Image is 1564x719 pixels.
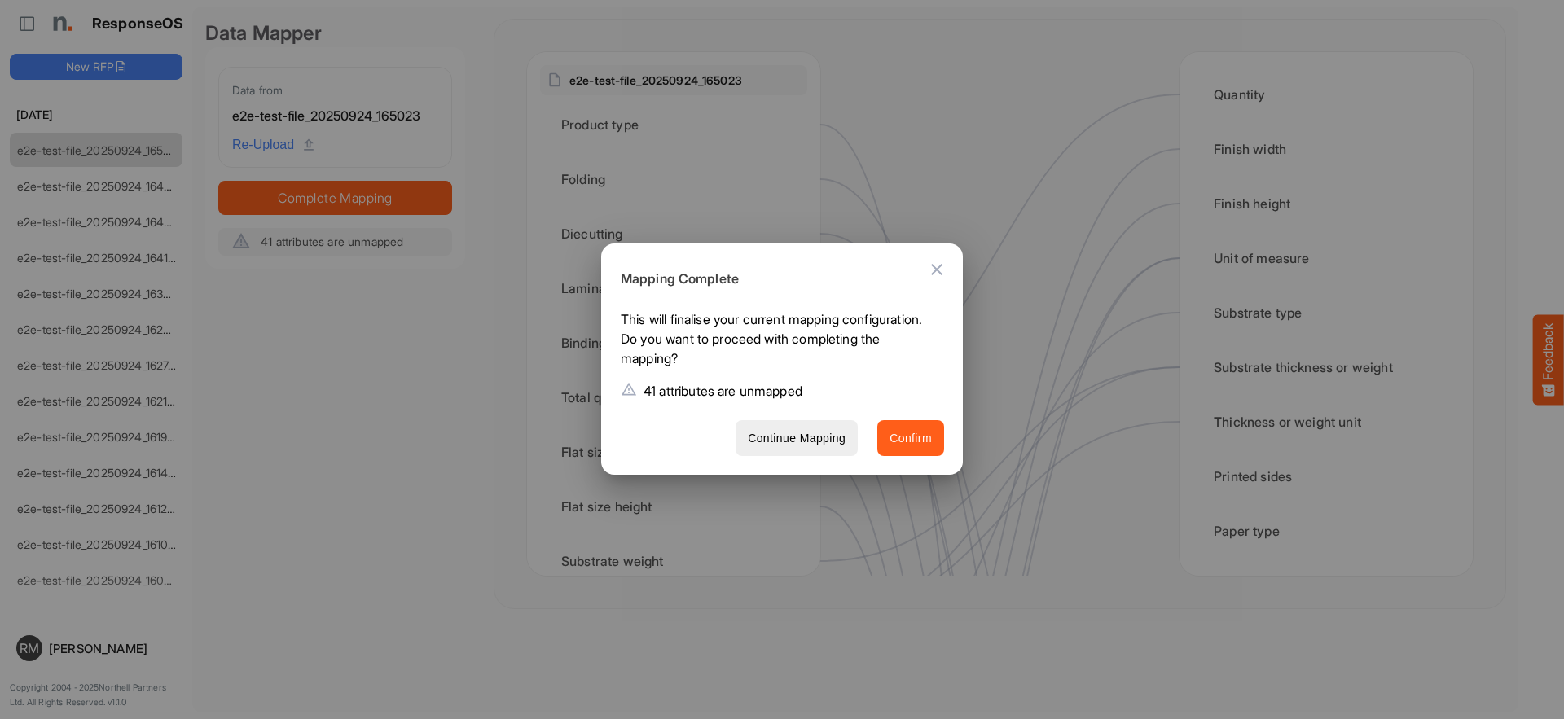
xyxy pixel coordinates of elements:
[748,428,846,449] span: Continue Mapping
[890,428,932,449] span: Confirm
[621,269,931,290] h6: Mapping Complete
[621,309,931,375] p: This will finalise your current mapping configuration. Do you want to proceed with completing the...
[736,420,858,457] button: Continue Mapping
[644,381,802,401] p: 41 attributes are unmapped
[917,250,956,289] button: Close dialog
[877,420,944,457] button: Confirm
